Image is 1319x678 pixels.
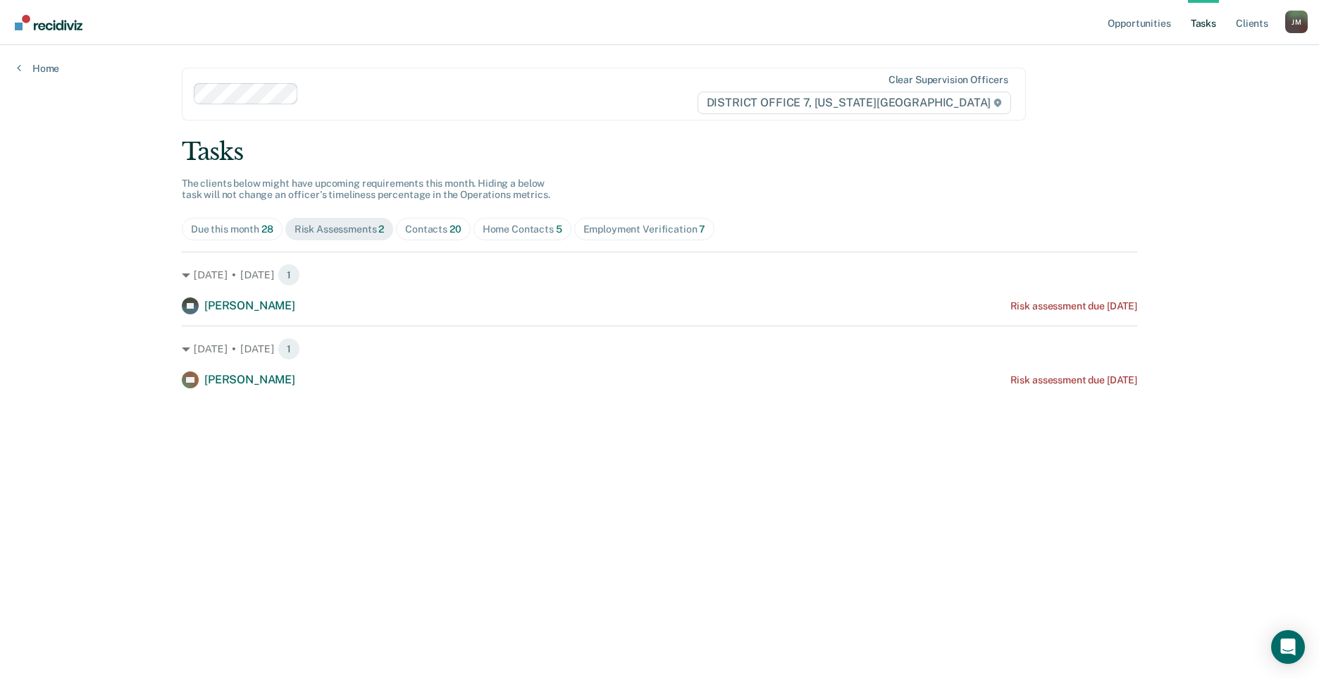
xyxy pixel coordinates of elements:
[698,92,1011,114] span: DISTRICT OFFICE 7, [US_STATE][GEOGRAPHIC_DATA]
[191,223,273,235] div: Due this month
[15,15,82,30] img: Recidiviz
[204,373,295,386] span: [PERSON_NAME]
[1285,11,1308,33] div: J M
[182,338,1137,360] div: [DATE] • [DATE] 1
[17,62,59,75] a: Home
[483,223,562,235] div: Home Contacts
[182,178,550,201] span: The clients below might have upcoming requirements this month. Hiding a below task will not chang...
[261,223,273,235] span: 28
[278,338,300,360] span: 1
[378,223,384,235] span: 2
[295,223,385,235] div: Risk Assessments
[699,223,705,235] span: 7
[182,264,1137,286] div: [DATE] • [DATE] 1
[278,264,300,286] span: 1
[1271,630,1305,664] div: Open Intercom Messenger
[450,223,462,235] span: 20
[204,299,295,312] span: [PERSON_NAME]
[1010,300,1137,312] div: Risk assessment due [DATE]
[556,223,562,235] span: 5
[405,223,462,235] div: Contacts
[1285,11,1308,33] button: Profile dropdown button
[583,223,706,235] div: Employment Verification
[1010,374,1137,386] div: Risk assessment due [DATE]
[888,74,1008,86] div: Clear supervision officers
[182,137,1137,166] div: Tasks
